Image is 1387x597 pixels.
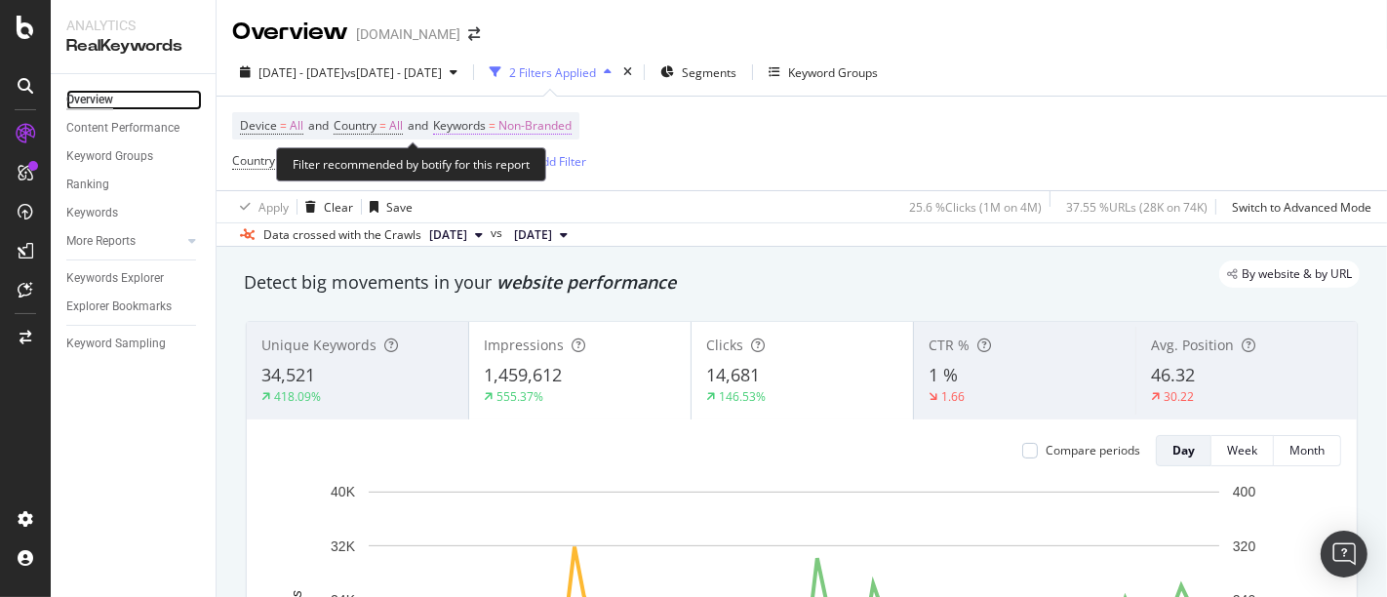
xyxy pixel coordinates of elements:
[66,268,202,289] a: Keywords Explorer
[496,388,543,405] div: 555.37%
[929,363,958,386] span: 1 %
[788,64,878,81] div: Keyword Groups
[66,175,202,195] a: Ranking
[468,27,480,41] div: arrow-right-arrow-left
[653,57,744,88] button: Segments
[66,334,166,354] div: Keyword Sampling
[324,199,353,216] div: Clear
[1274,435,1341,466] button: Month
[280,117,287,134] span: =
[258,199,289,216] div: Apply
[929,336,970,354] span: CTR %
[331,484,356,499] text: 40K
[232,191,289,222] button: Apply
[232,152,275,169] span: Country
[66,297,202,317] a: Explorer Bookmarks
[66,231,136,252] div: More Reports
[1227,442,1257,458] div: Week
[1046,442,1140,458] div: Compare periods
[514,226,552,244] span: 2025 Feb. 28th
[1151,336,1234,354] span: Avg. Position
[389,112,403,139] span: All
[290,112,303,139] span: All
[66,90,202,110] a: Overview
[66,231,182,252] a: More Reports
[334,117,376,134] span: Country
[719,388,766,405] div: 146.53%
[258,64,344,81] span: [DATE] - [DATE]
[619,62,636,82] div: times
[1233,538,1256,554] text: 320
[66,203,202,223] a: Keywords
[66,118,179,139] div: Content Performance
[66,35,200,58] div: RealKeywords
[240,117,277,134] span: Device
[1151,363,1195,386] span: 46.32
[66,146,153,167] div: Keyword Groups
[1242,268,1352,280] span: By website & by URL
[344,64,442,81] span: vs [DATE] - [DATE]
[297,191,353,222] button: Clear
[1156,435,1211,466] button: Day
[1289,442,1325,458] div: Month
[379,117,386,134] span: =
[1321,531,1367,577] div: Open Intercom Messenger
[66,297,172,317] div: Explorer Bookmarks
[706,336,743,354] span: Clicks
[1172,442,1195,458] div: Day
[66,146,202,167] a: Keyword Groups
[1164,388,1194,405] div: 30.22
[506,223,575,247] button: [DATE]
[66,118,202,139] a: Content Performance
[429,226,467,244] span: 2025 Aug. 27th
[535,153,586,170] div: Add Filter
[232,57,465,88] button: [DATE] - [DATE]vs[DATE] - [DATE]
[386,199,413,216] div: Save
[261,336,376,354] span: Unique Keywords
[66,16,200,35] div: Analytics
[263,226,421,244] div: Data crossed with the Crawls
[941,388,965,405] div: 1.66
[232,16,348,49] div: Overview
[362,191,413,222] button: Save
[482,57,619,88] button: 2 Filters Applied
[761,57,886,88] button: Keyword Groups
[1233,484,1256,499] text: 400
[484,363,562,386] span: 1,459,612
[408,117,428,134] span: and
[498,112,572,139] span: Non-Branded
[66,203,118,223] div: Keywords
[66,175,109,195] div: Ranking
[274,388,321,405] div: 418.09%
[1232,199,1371,216] div: Switch to Advanced Mode
[433,117,486,134] span: Keywords
[484,336,564,354] span: Impressions
[682,64,736,81] span: Segments
[909,199,1042,216] div: 25.6 % Clicks ( 1M on 4M )
[491,224,506,242] span: vs
[308,117,329,134] span: and
[706,363,760,386] span: 14,681
[1211,435,1274,466] button: Week
[66,90,113,110] div: Overview
[421,223,491,247] button: [DATE]
[1066,199,1208,216] div: 37.55 % URLs ( 28K on 74K )
[276,147,546,181] div: Filter recommended by botify for this report
[66,268,164,289] div: Keywords Explorer
[1219,260,1360,288] div: legacy label
[508,149,586,173] button: Add Filter
[356,24,460,44] div: [DOMAIN_NAME]
[66,334,202,354] a: Keyword Sampling
[331,538,356,554] text: 32K
[489,117,495,134] span: =
[261,363,315,386] span: 34,521
[509,64,596,81] div: 2 Filters Applied
[1224,191,1371,222] button: Switch to Advanced Mode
